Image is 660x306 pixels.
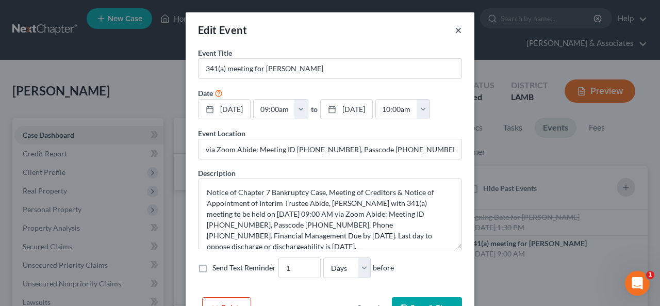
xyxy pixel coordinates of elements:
label: Date [198,88,213,99]
label: Description [198,168,236,179]
label: to [311,104,318,115]
label: Send Text Reminder [212,263,276,273]
iframe: Intercom live chat [625,271,650,296]
input: -- : -- [376,100,417,119]
a: [DATE] [321,100,372,119]
input: Enter location... [199,139,461,159]
span: Edit Event [198,24,247,36]
input: -- [279,258,320,278]
span: Event Title [198,49,232,57]
input: Enter event name... [199,59,461,78]
span: before [373,263,394,273]
label: Event Location [198,128,245,139]
a: [DATE] [199,100,250,119]
input: -- : -- [254,100,295,119]
span: 1 [646,271,654,279]
button: × [455,24,462,36]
